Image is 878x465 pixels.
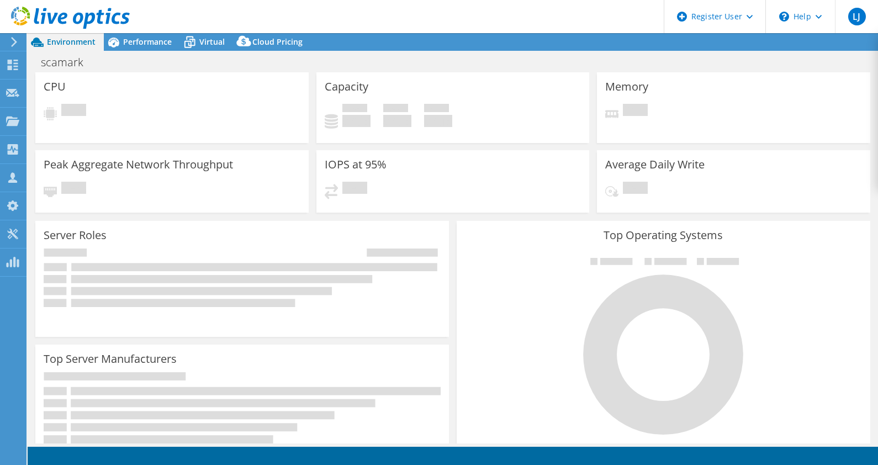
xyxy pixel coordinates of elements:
[44,81,66,93] h3: CPU
[199,36,225,47] span: Virtual
[848,8,866,25] span: LJ
[47,36,96,47] span: Environment
[779,12,789,22] svg: \n
[424,115,452,127] h4: 0 GiB
[424,104,449,115] span: Total
[325,158,387,171] h3: IOPS at 95%
[623,104,648,119] span: Pending
[605,158,705,171] h3: Average Daily Write
[623,182,648,197] span: Pending
[342,104,367,115] span: Used
[44,158,233,171] h3: Peak Aggregate Network Throughput
[342,182,367,197] span: Pending
[36,56,101,68] h1: scamark
[465,229,862,241] h3: Top Operating Systems
[325,81,368,93] h3: Capacity
[383,104,408,115] span: Free
[383,115,411,127] h4: 0 GiB
[61,182,86,197] span: Pending
[123,36,172,47] span: Performance
[61,104,86,119] span: Pending
[44,229,107,241] h3: Server Roles
[342,115,371,127] h4: 0 GiB
[44,353,177,365] h3: Top Server Manufacturers
[605,81,648,93] h3: Memory
[252,36,303,47] span: Cloud Pricing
